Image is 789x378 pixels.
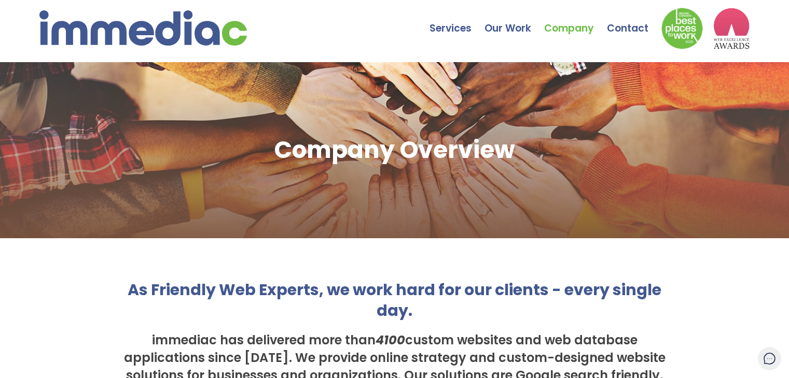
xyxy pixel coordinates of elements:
img: immediac [39,10,247,46]
img: Down [661,8,703,49]
a: Company [544,3,607,39]
strong: 4100 [376,331,405,348]
h2: As Friendly Web Experts, we work hard for our clients - every single day. [116,280,673,321]
h1: Company Overview [274,135,515,165]
a: Our Work [485,3,544,39]
img: logo2_wea_nobg.webp [713,8,750,49]
a: Contact [607,3,661,39]
a: Services [430,3,485,39]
